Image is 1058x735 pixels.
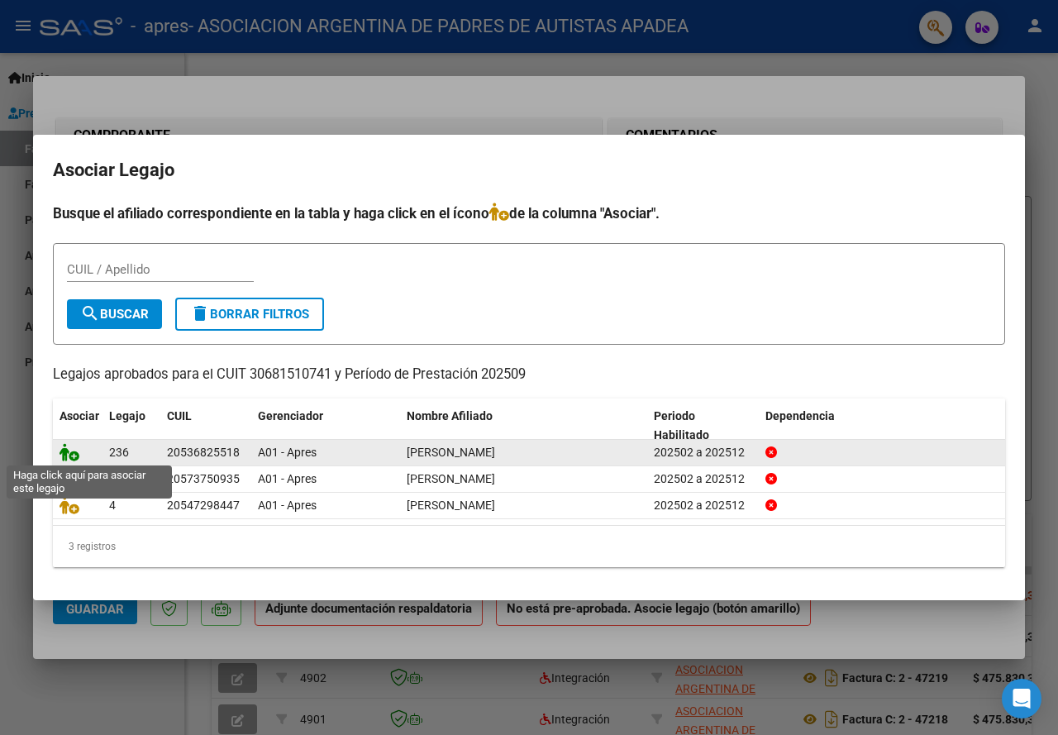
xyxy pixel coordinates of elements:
datatable-header-cell: Asociar [53,399,102,453]
span: Nombre Afiliado [407,409,493,422]
datatable-header-cell: Periodo Habilitado [647,399,759,453]
span: CUIL [167,409,192,422]
span: 4 [109,499,116,512]
span: Periodo Habilitado [654,409,709,441]
h2: Asociar Legajo [53,155,1005,186]
div: 20536825518 [167,443,240,462]
div: 3 registros [53,526,1005,567]
div: 202502 a 202512 [654,496,752,515]
div: 202502 a 202512 [654,443,752,462]
div: 20573750935 [167,470,240,489]
span: Legajo [109,409,145,422]
datatable-header-cell: CUIL [160,399,251,453]
span: BOGADO BENJAMIN MARIANO [407,499,495,512]
span: Buscar [80,307,149,322]
datatable-header-cell: Gerenciador [251,399,400,453]
mat-icon: search [80,303,100,323]
span: QUIROZ LUCIANO JOAQUIN [407,472,495,485]
span: A01 - Apres [258,446,317,459]
datatable-header-cell: Dependencia [759,399,1006,453]
datatable-header-cell: Nombre Afiliado [400,399,647,453]
p: Legajos aprobados para el CUIT 30681510741 y Período de Prestación 202509 [53,365,1005,385]
span: Dependencia [765,409,835,422]
button: Borrar Filtros [175,298,324,331]
span: QUINTANS BENJAMIN [407,446,495,459]
datatable-header-cell: Legajo [102,399,160,453]
span: Asociar [60,409,99,422]
div: 202502 a 202512 [654,470,752,489]
span: Gerenciador [258,409,323,422]
span: Borrar Filtros [190,307,309,322]
button: Buscar [67,299,162,329]
span: A01 - Apres [258,499,317,512]
div: Open Intercom Messenger [1002,679,1041,718]
span: A01 - Apres [258,472,317,485]
span: 236 [109,446,129,459]
mat-icon: delete [190,303,210,323]
span: 186 [109,472,129,485]
h4: Busque el afiliado correspondiente en la tabla y haga click en el ícono de la columna "Asociar". [53,203,1005,224]
div: 20547298447 [167,496,240,515]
